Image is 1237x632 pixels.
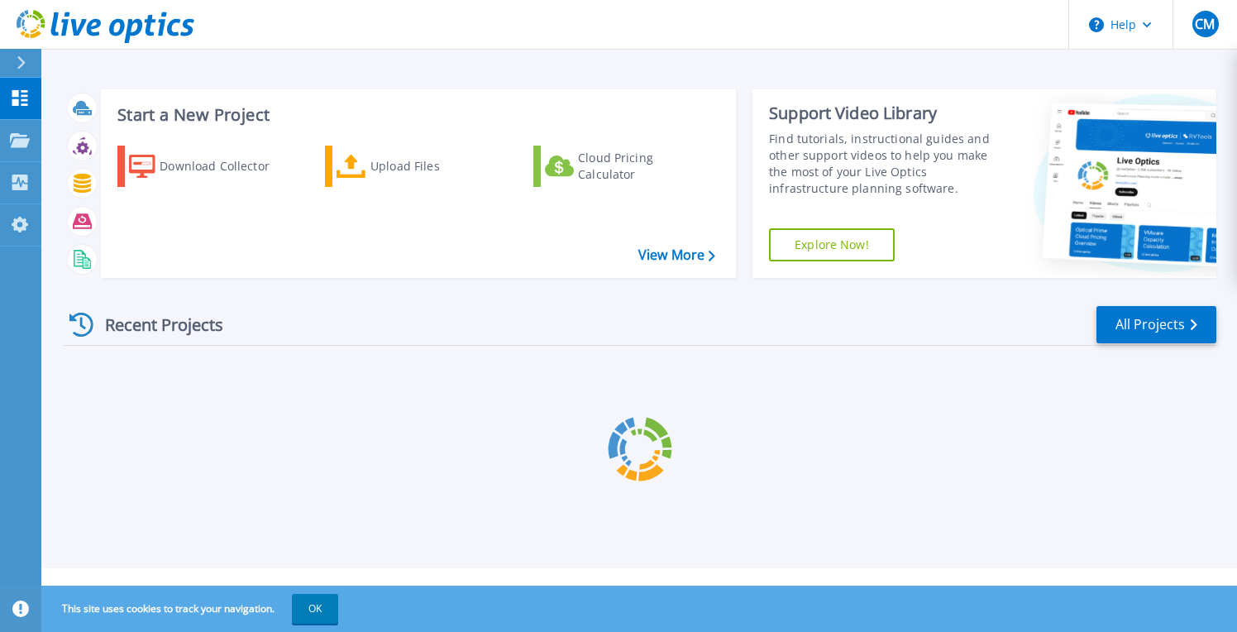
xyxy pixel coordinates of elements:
a: All Projects [1096,306,1216,343]
div: Recent Projects [64,304,246,345]
h3: Start a New Project [117,106,714,124]
div: Find tutorials, instructional guides and other support videos to help you make the most of your L... [769,131,1001,197]
span: This site uses cookies to track your navigation. [45,594,338,624]
div: Upload Files [370,150,503,183]
a: View More [638,247,715,263]
div: Cloud Pricing Calculator [578,150,710,183]
button: OK [292,594,338,624]
div: Support Video Library [769,103,1001,124]
a: Cloud Pricing Calculator [533,146,718,187]
a: Upload Files [325,146,509,187]
div: Download Collector [160,150,292,183]
a: Download Collector [117,146,302,187]
a: Explore Now! [769,228,895,261]
span: CM [1195,17,1215,31]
